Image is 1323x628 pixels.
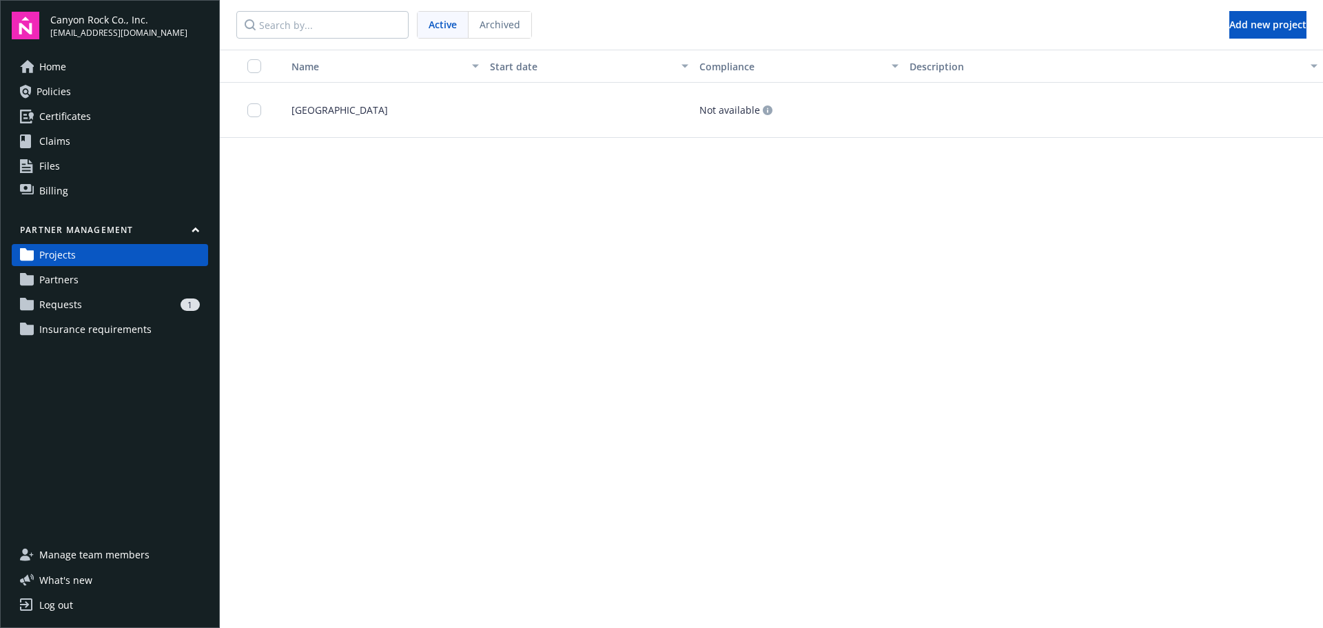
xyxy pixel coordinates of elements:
[12,180,208,202] a: Billing
[280,103,388,117] span: [GEOGRAPHIC_DATA]
[904,50,1323,83] button: Description
[484,50,694,83] button: Start date
[39,269,79,291] span: Partners
[39,573,92,587] span: What ' s new
[12,244,208,266] a: Projects
[12,81,208,103] a: Policies
[12,318,208,341] a: Insurance requirements
[910,59,1302,74] div: Description
[490,59,673,74] div: Start date
[50,12,187,27] span: Canyon Rock Co., Inc.
[247,103,261,117] input: Toggle Row Selected
[280,59,464,74] div: Name
[694,50,903,83] button: Compliance
[39,318,152,341] span: Insurance requirements
[699,105,772,115] div: Not available
[12,155,208,177] a: Files
[50,27,187,39] span: [EMAIL_ADDRESS][DOMAIN_NAME]
[39,244,76,266] span: Projects
[50,12,208,39] button: Canyon Rock Co., Inc.[EMAIL_ADDRESS][DOMAIN_NAME]
[247,59,261,73] input: Select all
[39,594,73,616] div: Log out
[12,105,208,128] a: Certificates
[12,56,208,78] a: Home
[39,56,66,78] span: Home
[12,544,208,566] a: Manage team members
[12,130,208,152] a: Claims
[39,180,68,202] span: Billing
[12,269,208,291] a: Partners
[39,130,70,152] span: Claims
[12,224,208,241] button: Partner management
[1229,11,1306,39] button: Add new project
[1229,18,1306,31] span: Add new project
[480,17,520,32] span: Archived
[236,11,409,39] input: Search by...
[12,12,39,39] img: navigator-logo.svg
[699,59,883,74] div: Compliance
[39,544,150,566] span: Manage team members
[37,81,71,103] span: Policies
[39,105,91,128] span: Certificates
[181,298,200,311] div: 1
[429,17,457,32] span: Active
[12,294,208,316] a: Requests1
[280,59,464,74] div: Toggle SortBy
[12,573,114,587] button: What's new
[39,155,60,177] span: Files
[39,294,82,316] span: Requests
